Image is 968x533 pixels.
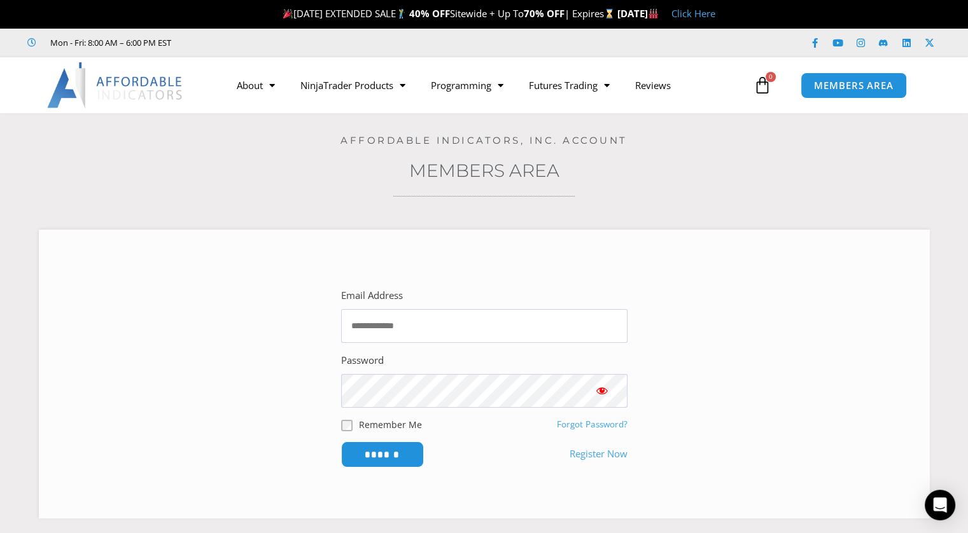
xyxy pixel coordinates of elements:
a: Members Area [409,160,559,181]
nav: Menu [224,71,750,100]
a: Affordable Indicators, Inc. Account [340,134,628,146]
img: 🏌️‍♂️ [396,9,406,18]
a: Futures Trading [516,71,622,100]
img: LogoAI | Affordable Indicators – NinjaTrader [47,62,184,108]
strong: 40% OFF [409,7,450,20]
label: Email Address [341,287,403,305]
a: Click Here [671,7,715,20]
label: Password [341,352,384,370]
a: Forgot Password? [557,419,628,430]
a: NinjaTrader Products [288,71,418,100]
img: 🎉 [283,9,293,18]
img: ⌛ [605,9,614,18]
label: Remember Me [359,418,422,431]
div: Open Intercom Messenger [925,490,955,520]
span: MEMBERS AREA [814,81,894,90]
a: About [224,71,288,100]
strong: 70% OFF [524,7,565,20]
span: [DATE] EXTENDED SALE Sitewide + Up To | Expires [280,7,617,20]
a: MEMBERS AREA [801,73,907,99]
a: Register Now [570,445,628,463]
a: Programming [418,71,516,100]
iframe: Customer reviews powered by Trustpilot [189,36,380,49]
a: Reviews [622,71,684,100]
button: Show password [577,374,628,408]
span: Mon - Fri: 8:00 AM – 6:00 PM EST [47,35,171,50]
span: 0 [766,72,776,82]
a: 0 [734,67,790,104]
img: 🏭 [649,9,658,18]
strong: [DATE] [617,7,659,20]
